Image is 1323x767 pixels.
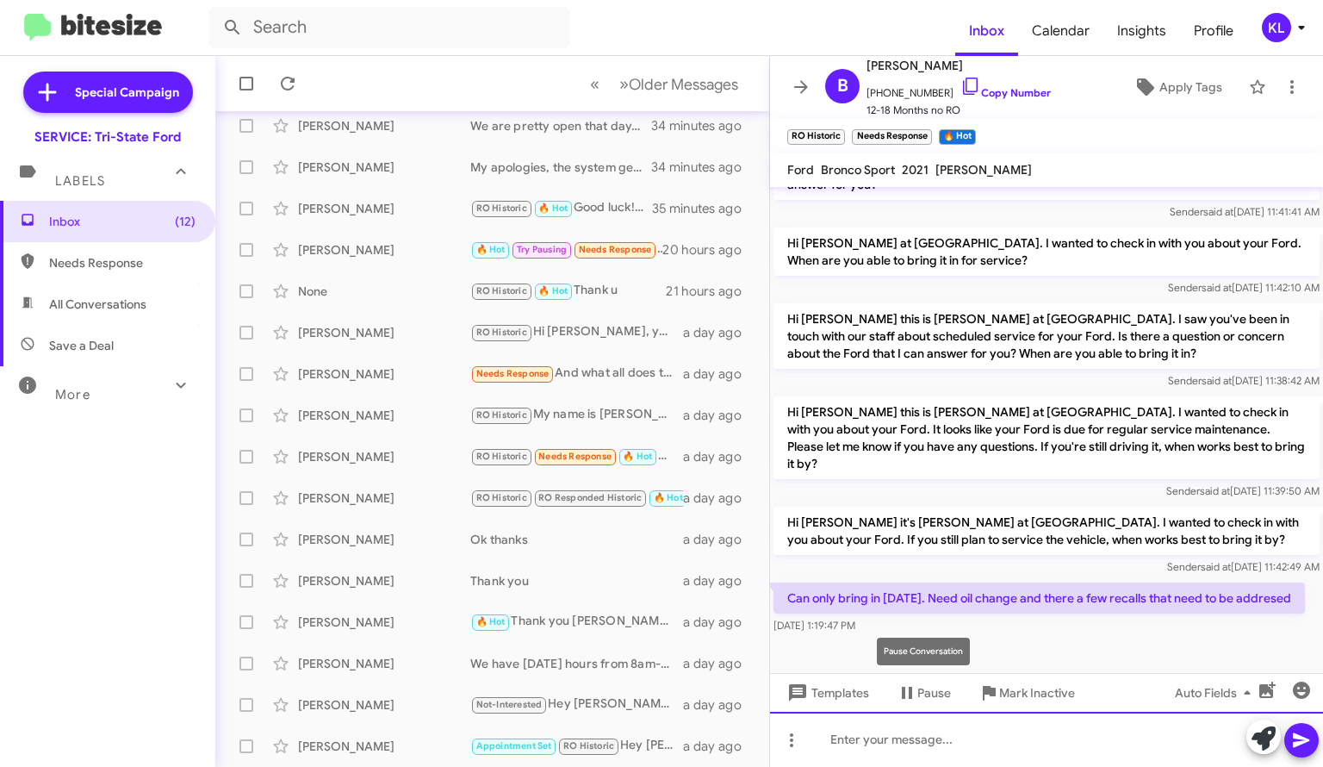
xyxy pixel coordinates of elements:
div: Ok thanks [470,531,683,548]
div: a day ago [683,655,755,672]
p: Hi [PERSON_NAME] this is [PERSON_NAME] at [GEOGRAPHIC_DATA]. I saw you've been in touch with our ... [773,303,1320,369]
div: We have [DATE] hours from 8am-2pm for general service as we are unable to perform advanced diagno... [470,655,683,672]
a: Insights [1103,6,1180,56]
div: [PERSON_NAME] [298,572,470,589]
span: said at [1200,484,1230,497]
a: Profile [1180,6,1247,56]
span: [PERSON_NAME] [935,162,1032,178]
span: Auto Fields [1175,677,1258,708]
span: Needs Response [49,254,196,271]
div: [PERSON_NAME] [298,490,470,507]
div: [PERSON_NAME] [298,117,470,134]
span: 🔥 Hot [538,203,568,214]
div: [PERSON_NAME] [298,738,470,755]
div: a day ago [683,365,755,383]
span: said at [1202,281,1232,294]
button: Pause [883,677,965,708]
span: Bronco Sport [821,162,895,178]
span: said at [1201,560,1231,573]
div: a day ago [683,531,755,548]
span: Needs Response [579,244,652,255]
div: a day ago [683,324,755,341]
span: Needs Response [538,451,612,462]
span: Appointment Set [476,740,552,751]
span: [DATE] 1:19:47 PM [773,619,855,632]
span: Sender [DATE] 11:39:50 AM [1166,484,1320,497]
small: RO Historic [787,129,845,145]
span: 🔥 Hot [476,616,506,627]
div: We are pretty open that day, would you prefer to wait or drop off? [470,117,652,134]
small: Needs Response [852,129,931,145]
div: [PERSON_NAME] [298,365,470,383]
span: 2021 [902,162,929,178]
span: [PHONE_NUMBER] [866,76,1051,102]
div: a day ago [683,696,755,714]
div: [PERSON_NAME] [298,241,470,259]
button: KL [1247,13,1304,42]
span: 🔥 Hot [538,285,568,296]
div: a day ago [683,490,755,507]
a: Inbox [955,6,1018,56]
span: RO Responded Historic [538,492,642,503]
div: Thank u [470,281,666,301]
span: Pause [917,677,951,708]
input: Search [208,7,570,48]
button: Templates [770,677,883,708]
div: None [298,283,470,300]
div: SERVICE: Tri-State Ford [34,128,181,146]
span: Apply Tags [1159,72,1222,103]
div: Hi [PERSON_NAME], yes we wanted to touch base to let you know we can schedule these recall remedi... [470,322,683,342]
div: [PERSON_NAME] [298,200,470,217]
div: 34 minutes ago [652,159,755,176]
div: KL [1262,13,1291,42]
div: Can only bring in [DATE]. Need oil change and there a few recalls that need to be addresed [470,446,683,466]
span: More [55,387,90,402]
span: Sender [DATE] 11:41:41 AM [1170,205,1320,218]
span: Older Messages [629,75,738,94]
span: [PERSON_NAME] [866,55,1051,76]
span: Sender [DATE] 11:38:42 AM [1168,374,1320,387]
div: a day ago [683,572,755,589]
span: Inbox [49,213,196,230]
span: Not-Interested [476,699,543,710]
a: Copy Number [960,86,1051,99]
div: Good luck! Let us know if we can assist in any way [470,198,652,218]
p: Hi [PERSON_NAME] at [GEOGRAPHIC_DATA]. I wanted to check in with you about your Ford. When are yo... [773,228,1320,276]
div: a day ago [683,448,755,465]
a: Special Campaign [23,72,193,113]
div: [PERSON_NAME] [298,614,470,631]
span: RO Historic [476,451,527,462]
div: [PERSON_NAME] [298,531,470,548]
div: Hey [PERSON_NAME], form what I can see there is no update on those parts as they are on back orde... [470,695,683,714]
div: My name is [PERSON_NAME] just let me know when youre redy scheduel I can set that for you. [470,405,683,425]
span: Special Campaign [75,84,179,101]
small: 🔥 Hot [939,129,976,145]
span: Templates [784,677,869,708]
span: Needs Response [476,368,550,379]
span: RO Historic [476,327,527,338]
div: [PERSON_NAME] [298,159,470,176]
span: » [619,73,629,95]
span: (12) [175,213,196,230]
span: « [590,73,599,95]
div: My apologies, the system generates messages every 5-6 months. Please disregard [470,159,652,176]
div: [PERSON_NAME] [298,407,470,424]
span: 12-18 Months no RO [866,102,1051,119]
span: RO Historic [476,203,527,214]
div: [PERSON_NAME] [298,696,470,714]
span: RO Historic [476,492,527,503]
span: 🔥 Hot [623,451,652,462]
span: Ford [787,162,814,178]
span: Sender [DATE] 11:42:10 AM [1168,281,1320,294]
span: B [837,72,848,100]
div: Thank you [PERSON_NAME], just keep us in mind for the future. We also have pick-up and delivery s... [470,612,683,632]
span: 🔥 Hot [476,244,506,255]
div: Hey [PERSON_NAME], by our records the last oil change was done in [DATE] unless you took care of ... [470,736,683,756]
div: How much is mount and balance [470,240,662,259]
div: a day ago [683,738,755,755]
span: Sender [DATE] 11:42:49 AM [1167,560,1320,573]
div: [PERSON_NAME] [298,324,470,341]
